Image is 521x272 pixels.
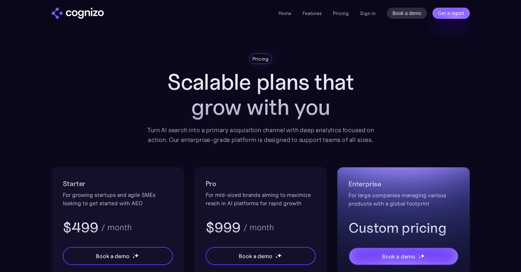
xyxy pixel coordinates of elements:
[348,219,459,237] h3: Custom pricing
[418,256,421,259] img: star
[206,178,316,189] h2: Pro
[360,9,376,17] a: Sign in
[206,218,241,237] h3: $999
[132,254,133,255] img: star
[142,125,379,145] div: Turn AI search into a primary acquisition channel with deep analytics focused on action. Our ente...
[348,247,459,265] a: Book a demostarstarstar
[132,256,135,258] img: star
[382,252,415,261] div: Book a demo
[387,8,427,19] a: Book a demo
[63,178,173,189] h2: Starter
[348,191,459,208] div: For large companies managing various products with a global footprint
[277,253,282,258] img: star
[278,10,291,16] a: Home
[101,223,132,232] div: / month
[96,252,129,260] div: Book a demo
[52,8,104,19] a: home
[275,256,278,258] img: star
[142,70,379,120] h1: Scalable plans that grow with you
[418,254,419,255] img: star
[206,247,316,265] a: Book a demostarstarstar
[275,254,276,255] img: star
[420,254,424,258] img: star
[302,10,322,16] a: Features
[432,8,470,19] a: Get a report
[63,247,173,265] a: Book a demostarstarstar
[206,191,316,207] div: For mid-sized brands aiming to maximize reach in AI platforms for rapid growth
[333,10,349,16] a: Pricing
[243,223,274,232] div: / month
[63,218,99,237] h3: $499
[348,178,459,190] h2: Enterprise
[52,8,104,19] img: cognizo logo
[239,252,272,260] div: Book a demo
[63,191,173,207] div: For growing startups and agile SMEs looking to get started with AEO
[252,55,269,62] div: Pricing
[134,253,139,258] img: star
